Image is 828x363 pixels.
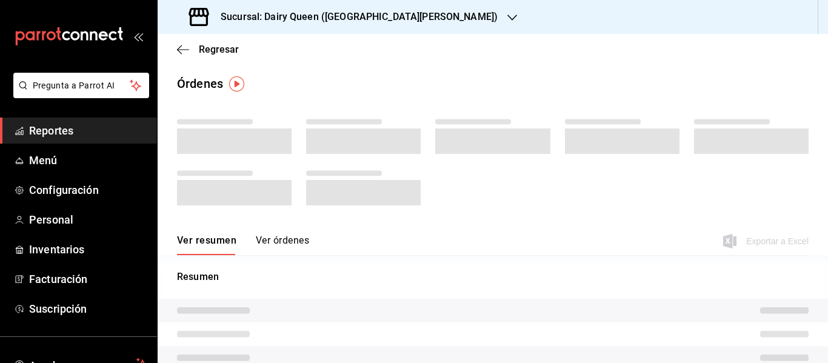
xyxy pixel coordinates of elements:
[33,79,130,92] span: Pregunta a Parrot AI
[29,301,147,317] span: Suscripción
[177,235,309,255] div: navigation tabs
[29,241,147,258] span: Inventarios
[29,122,147,139] span: Reportes
[133,32,143,41] button: open_drawer_menu
[229,76,244,92] img: Tooltip marker
[177,270,809,284] p: Resumen
[177,44,239,55] button: Regresar
[177,75,223,93] div: Órdenes
[29,271,147,287] span: Facturación
[199,44,239,55] span: Regresar
[177,235,236,255] button: Ver resumen
[29,211,147,228] span: Personal
[8,88,149,101] a: Pregunta a Parrot AI
[211,10,498,24] h3: Sucursal: Dairy Queen ([GEOGRAPHIC_DATA][PERSON_NAME])
[29,152,147,168] span: Menú
[29,182,147,198] span: Configuración
[256,235,309,255] button: Ver órdenes
[13,73,149,98] button: Pregunta a Parrot AI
